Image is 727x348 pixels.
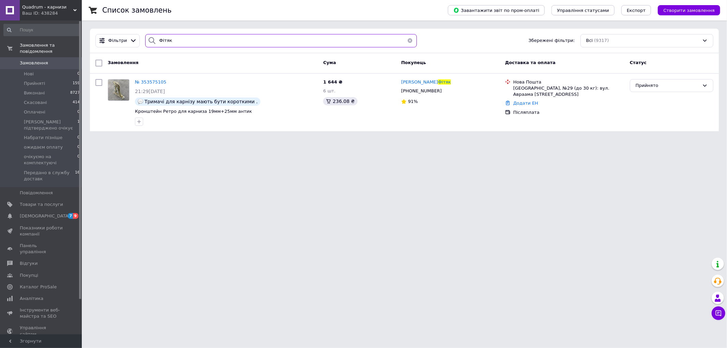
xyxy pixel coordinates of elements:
[621,5,651,15] button: Експорт
[323,79,342,85] span: 1 644 ₴
[22,4,73,10] span: Quadrum - карнизи
[20,60,48,66] span: Замовлення
[24,90,45,96] span: Виконані
[401,79,438,85] span: [PERSON_NAME]
[24,80,45,87] span: Прийняті
[408,99,418,104] span: 91%
[24,71,34,77] span: Нові
[513,79,624,85] div: Нова Пошта
[20,42,82,55] span: Замовлення та повідомлення
[135,109,252,114] a: Кронштейн Ретро для карниза 19мм+25мм антик
[24,154,77,166] span: очікуємо на комплектуючі
[401,60,426,65] span: Покупець
[70,90,80,96] span: 8727
[651,7,720,13] a: Створити замовлення
[108,37,127,44] span: Фільтри
[20,190,53,196] span: Повідомлення
[108,60,138,65] span: Замовлення
[712,306,725,320] button: Чат з покупцем
[145,34,417,47] input: Пошук за номером замовлення, ПІБ покупця, номером телефону, Email, номером накладної
[24,100,47,106] span: Скасовані
[513,101,538,106] a: Додати ЕН
[135,79,166,85] a: № 353575105
[529,37,575,44] span: Збережені фільтри:
[20,213,70,219] span: [DEMOGRAPHIC_DATA]
[453,7,539,13] span: Завантажити звіт по пром-оплаті
[24,135,62,141] span: Набрати пізніше
[594,38,609,43] span: (9317)
[438,79,451,85] span: Фітяк
[73,100,80,106] span: 414
[20,225,63,237] span: Показники роботи компанії
[513,109,624,116] div: Післяплата
[20,201,63,208] span: Товари та послуги
[3,24,80,36] input: Пошук
[77,119,80,131] span: 1
[401,79,451,86] a: [PERSON_NAME]Фітяк
[138,99,143,104] img: :speech_balloon:
[401,88,442,93] span: [PHONE_NUMBER]
[505,60,556,65] span: Доставка та оплата
[20,243,63,255] span: Панель управління
[663,8,715,13] span: Створити замовлення
[551,5,615,15] button: Управління статусами
[636,82,699,89] div: Прийнято
[557,8,609,13] span: Управління статусами
[108,79,129,101] img: Фото товару
[73,213,78,219] span: 9
[77,144,80,150] span: 0
[513,85,624,97] div: [GEOGRAPHIC_DATA], №29 (до 30 кг): вул. Авраама [STREET_ADDRESS]
[24,144,63,150] span: ожидаєм оплату
[24,170,75,182] span: Передано в службу доставк
[68,213,73,219] span: 7
[24,119,77,131] span: [PERSON_NAME] підтверджено очікує
[108,79,130,101] a: Фото товару
[77,109,80,115] span: 0
[145,99,258,104] span: Тримачі для карнізу мають бути короткими .
[627,8,646,13] span: Експорт
[77,71,80,77] span: 0
[22,10,82,16] div: Ваш ID: 438284
[630,60,647,65] span: Статус
[323,60,336,65] span: Cума
[403,34,417,47] button: Очистить
[20,260,37,267] span: Відгуки
[73,80,80,87] span: 159
[20,325,63,337] span: Управління сайтом
[323,88,335,93] span: 6 шт.
[20,284,57,290] span: Каталог ProSale
[20,307,63,319] span: Інструменти веб-майстра та SEO
[24,109,45,115] span: Оплачені
[102,6,171,14] h1: Список замовлень
[586,37,593,44] span: Всі
[448,5,545,15] button: Завантажити звіт по пром-оплаті
[20,272,38,278] span: Покупці
[323,97,357,105] div: 236.08 ₴
[658,5,720,15] button: Створити замовлення
[77,135,80,141] span: 0
[135,89,165,94] span: 21:29[DATE]
[77,154,80,166] span: 0
[20,296,43,302] span: Аналітика
[75,170,80,182] span: 16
